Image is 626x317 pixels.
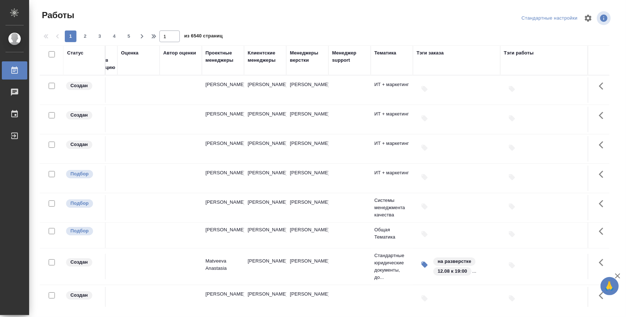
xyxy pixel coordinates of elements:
[184,32,223,42] span: из 6540 страниц
[79,31,91,42] button: 2
[202,223,244,248] td: [PERSON_NAME]
[375,49,396,57] div: Тематика
[79,33,91,40] span: 2
[123,31,135,42] button: 5
[504,290,520,306] button: Добавить тэги
[71,141,88,148] p: Создан
[579,9,597,27] span: Настроить таблицу
[375,140,409,147] p: ИТ + маркетинг
[504,140,520,156] button: Добавить тэги
[595,77,612,95] button: Здесь прячутся важные кнопки
[417,169,433,185] button: Добавить тэги
[244,223,286,248] td: [PERSON_NAME]
[595,107,612,124] button: Здесь прячутся важные кнопки
[375,169,409,176] p: ИТ + маркетинг
[595,287,612,304] button: Здесь прячутся важные кнопки
[71,292,88,299] p: Создан
[202,136,244,162] td: [PERSON_NAME]
[66,226,102,236] div: Можно подбирать исполнителей
[71,227,89,235] p: Подбор
[603,279,616,294] span: 🙏
[375,197,409,219] p: Системы менеджмента качества
[108,33,120,40] span: 4
[244,254,286,279] td: [PERSON_NAME]
[244,136,286,162] td: [PERSON_NAME]
[290,49,325,64] div: Менеджеры верстки
[290,226,325,233] p: [PERSON_NAME]
[597,11,612,25] span: Посмотреть информацию
[504,226,520,242] button: Добавить тэги
[202,107,244,132] td: [PERSON_NAME]
[71,82,88,89] p: Создан
[248,49,283,64] div: Клиентские менеджеры
[94,33,106,40] span: 3
[417,110,433,126] button: Добавить тэги
[244,107,286,132] td: [PERSON_NAME]
[417,49,444,57] div: Тэги заказа
[438,268,467,275] p: 12.08 к 19:00
[504,110,520,126] button: Добавить тэги
[163,49,196,57] div: Автор оценки
[108,31,120,42] button: 4
[417,257,433,273] button: Изменить тэги
[66,257,102,267] div: Заказ еще не согласован с клиентом, искать исполнителей рано
[290,81,325,88] p: [PERSON_NAME]
[71,259,88,266] p: Создан
[202,195,244,220] td: [PERSON_NAME]
[290,257,325,265] p: [PERSON_NAME]
[40,9,74,21] span: Работы
[595,223,612,240] button: Здесь прячутся важные кнопки
[375,81,409,88] p: ИТ + маркетинг
[66,199,102,208] div: Можно подбирать исполнителей
[67,49,84,57] div: Статус
[504,169,520,185] button: Добавить тэги
[504,199,520,215] button: Добавить тэги
[601,277,619,295] button: 🙏
[504,49,534,57] div: Тэги работы
[417,226,433,242] button: Добавить тэги
[66,140,102,150] div: Заказ еще не согласован с клиентом, искать исполнителей рано
[202,287,244,312] td: [PERSON_NAME]
[66,169,102,179] div: Можно подбирать исполнителей
[290,290,325,298] p: [PERSON_NAME]
[433,257,497,276] div: на разверстке, 12.08 к 19:00, раздача
[71,111,88,119] p: Создан
[66,110,102,120] div: Заказ еще не согласован с клиентом, искать исполнителей рано
[244,287,286,312] td: [PERSON_NAME]
[417,81,433,97] button: Добавить тэги
[595,254,612,271] button: Здесь прячутся важные кнопки
[417,140,433,156] button: Добавить тэги
[375,226,409,241] p: Общая Тематика
[121,49,139,57] div: Оценка
[375,252,409,281] p: Стандартные юридические документы, до...
[504,257,520,273] button: Добавить тэги
[202,166,244,191] td: [PERSON_NAME]
[290,140,325,147] p: [PERSON_NAME]
[417,290,433,306] button: Добавить тэги
[66,81,102,91] div: Заказ еще не согласован с клиентом, искать исполнителей рано
[290,169,325,176] p: [PERSON_NAME]
[595,166,612,183] button: Здесь прячутся важные кнопки
[71,200,89,207] p: Подбор
[206,49,241,64] div: Проектные менеджеры
[94,31,106,42] button: 3
[438,258,471,265] p: на разверстке
[202,77,244,103] td: [PERSON_NAME]
[244,195,286,220] td: [PERSON_NAME]
[71,170,89,178] p: Подбор
[123,33,135,40] span: 5
[504,81,520,97] button: Добавить тэги
[290,199,325,206] p: [PERSON_NAME]
[595,136,612,154] button: Здесь прячутся важные кнопки
[244,166,286,191] td: [PERSON_NAME]
[417,199,433,215] button: Добавить тэги
[520,13,579,24] div: split button
[202,254,244,279] td: Matveeva Anastasia
[66,290,102,300] div: Заказ еще не согласован с клиентом, искать исполнителей рано
[332,49,367,64] div: Менеджер support
[595,195,612,212] button: Здесь прячутся важные кнопки
[244,77,286,103] td: [PERSON_NAME]
[290,110,325,118] p: [PERSON_NAME]
[375,110,409,118] p: ИТ + маркетинг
